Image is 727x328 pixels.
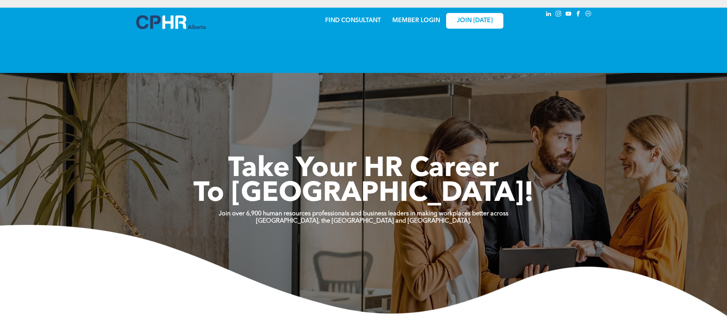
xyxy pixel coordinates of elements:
[446,13,503,29] a: JOIN [DATE]
[228,155,499,183] span: Take Your HR Career
[584,10,593,20] a: Social network
[392,18,440,24] a: MEMBER LOGIN
[325,18,381,24] a: FIND CONSULTANT
[574,10,583,20] a: facebook
[564,10,573,20] a: youtube
[555,10,563,20] a: instagram
[193,180,534,208] span: To [GEOGRAPHIC_DATA]!
[219,211,508,217] strong: Join over 6,900 human resources professionals and business leaders in making workplaces better ac...
[457,17,493,24] span: JOIN [DATE]
[136,15,206,29] img: A blue and white logo for cp alberta
[545,10,553,20] a: linkedin
[256,218,471,224] strong: [GEOGRAPHIC_DATA], the [GEOGRAPHIC_DATA] and [GEOGRAPHIC_DATA].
